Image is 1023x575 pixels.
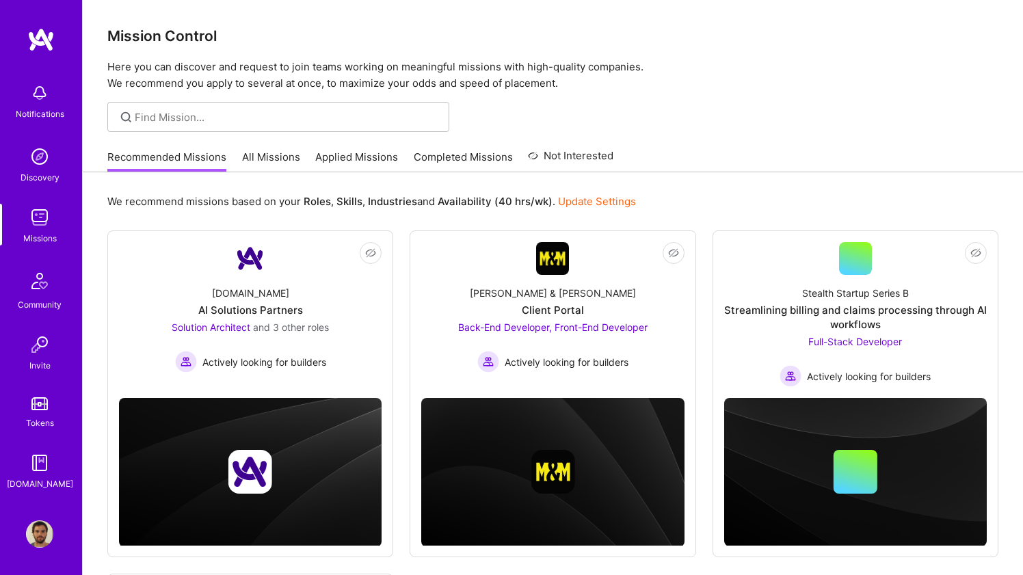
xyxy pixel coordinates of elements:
[118,109,134,125] i: icon SearchGrey
[724,242,987,387] a: Stealth Startup Series BStreamlining billing and claims processing through AI workflowsFull-Stack...
[365,248,376,258] i: icon EyeClosed
[135,110,439,124] input: Find Mission...
[172,321,250,333] span: Solution Architect
[315,150,398,172] a: Applied Missions
[26,449,53,477] img: guide book
[26,520,53,548] img: User Avatar
[421,242,684,387] a: Company Logo[PERSON_NAME] & [PERSON_NAME]Client PortalBack-End Developer, Front-End Developer Act...
[23,231,57,245] div: Missions
[438,195,553,208] b: Availability (40 hrs/wk)
[198,303,303,317] div: AI Solutions Partners
[107,194,636,209] p: We recommend missions based on your , , and .
[724,303,987,332] div: Streamlining billing and claims processing through AI workflows
[26,79,53,107] img: bell
[31,397,48,410] img: tokens
[27,27,55,52] img: logo
[304,195,331,208] b: Roles
[414,150,513,172] a: Completed Missions
[470,286,636,300] div: [PERSON_NAME] & [PERSON_NAME]
[26,143,53,170] img: discovery
[242,150,300,172] a: All Missions
[558,195,636,208] a: Update Settings
[531,450,574,494] img: Company logo
[23,265,56,297] img: Community
[18,297,62,312] div: Community
[107,27,998,44] h3: Mission Control
[253,321,329,333] span: and 3 other roles
[21,170,59,185] div: Discovery
[970,248,981,258] i: icon EyeClosed
[119,398,382,546] img: cover
[26,331,53,358] img: Invite
[807,369,931,384] span: Actively looking for builders
[175,351,197,373] img: Actively looking for builders
[724,398,987,546] img: cover
[119,242,382,387] a: Company Logo[DOMAIN_NAME]AI Solutions PartnersSolution Architect and 3 other rolesActively lookin...
[368,195,417,208] b: Industries
[29,358,51,373] div: Invite
[16,107,64,121] div: Notifications
[26,416,54,430] div: Tokens
[234,242,267,275] img: Company Logo
[802,286,909,300] div: Stealth Startup Series B
[228,450,272,494] img: Company logo
[780,365,801,387] img: Actively looking for builders
[7,477,73,491] div: [DOMAIN_NAME]
[808,336,902,347] span: Full-Stack Developer
[528,148,613,172] a: Not Interested
[202,355,326,369] span: Actively looking for builders
[477,351,499,373] img: Actively looking for builders
[522,303,584,317] div: Client Portal
[505,355,628,369] span: Actively looking for builders
[536,242,569,275] img: Company Logo
[107,150,226,172] a: Recommended Missions
[421,398,684,546] img: cover
[336,195,362,208] b: Skills
[212,286,289,300] div: [DOMAIN_NAME]
[668,248,679,258] i: icon EyeClosed
[458,321,648,333] span: Back-End Developer, Front-End Developer
[26,204,53,231] img: teamwork
[107,59,998,92] p: Here you can discover and request to join teams working on meaningful missions with high-quality ...
[23,520,57,548] a: User Avatar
